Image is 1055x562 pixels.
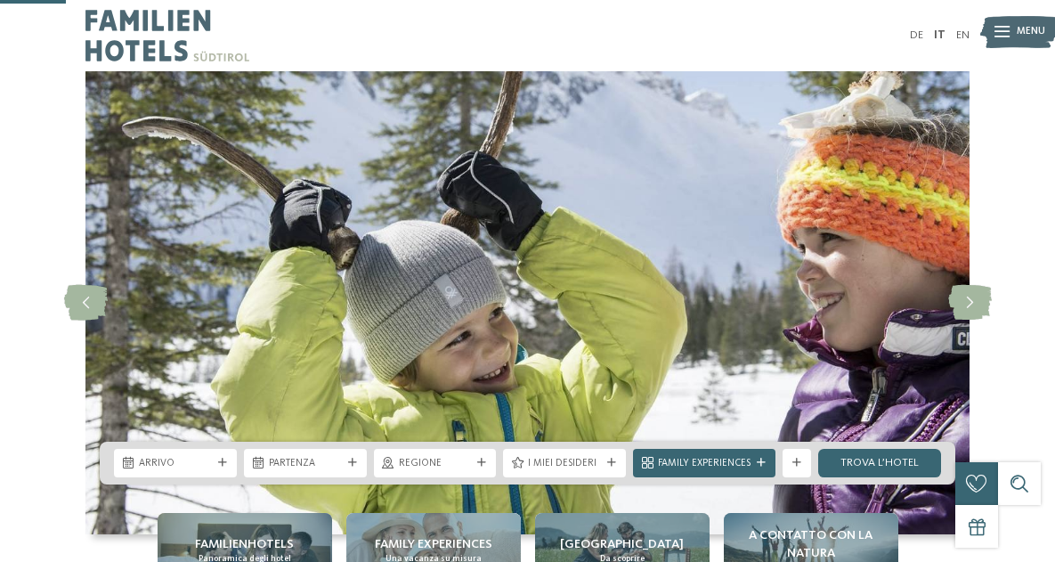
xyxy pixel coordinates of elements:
[910,29,923,41] a: DE
[85,71,970,534] img: Family hotel in montagna d’inverno: 10 consigli per voi
[934,29,945,41] a: IT
[818,449,941,477] a: trova l’hotel
[528,457,601,471] span: I miei desideri
[658,457,751,471] span: Family Experiences
[731,526,891,562] span: A contatto con la natura
[375,535,492,553] span: Family experiences
[956,29,970,41] a: EN
[139,457,212,471] span: Arrivo
[195,535,294,553] span: Familienhotels
[269,457,342,471] span: Partenza
[399,457,472,471] span: Regione
[560,535,684,553] span: [GEOGRAPHIC_DATA]
[1017,25,1045,39] span: Menu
